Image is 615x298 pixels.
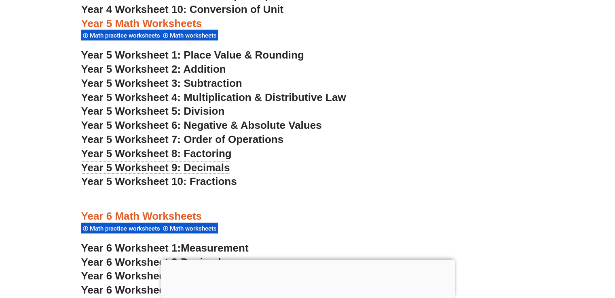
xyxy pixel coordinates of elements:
div: Math practice worksheets [81,223,161,234]
span: Measurement [181,242,249,254]
span: Math worksheets [170,225,219,232]
a: Year 4 Worksheet 10: Conversion of Unit [81,3,284,15]
a: Year 5 Worksheet 2: Addition [81,63,226,75]
iframe: Chat Widget [480,207,615,298]
span: Math practice worksheets [90,225,163,232]
a: Year 6 Worksheet 4:Percents [81,284,225,296]
a: Year 6 Worksheet 3:Fractions [81,270,228,282]
div: Math worksheets [161,223,218,234]
a: Year 5 Worksheet 5: Division [81,105,225,117]
h3: Year 5 Math Worksheets [81,17,534,31]
div: Math worksheets [161,30,218,41]
a: Year 5 Worksheet 8: Factoring [81,147,232,159]
a: Year 6 Worksheet 2:Decimals [81,256,227,268]
span: Year 6 Worksheet 1: [81,242,181,254]
span: Math worksheets [170,32,219,39]
a: Year 6 Worksheet 1:Measurement [81,242,249,254]
span: Year 6 Worksheet 2: [81,256,181,268]
a: Year 5 Worksheet 4: Multiplication & Distributive Law [81,91,346,103]
span: Decimals [181,256,227,268]
a: Year 5 Worksheet 7: Order of Operations [81,133,284,145]
div: Math practice worksheets [81,30,161,41]
span: Math practice worksheets [90,32,163,39]
a: Year 5 Worksheet 1: Place Value & Rounding [81,49,304,61]
iframe: Advertisement [161,260,455,296]
a: Year 5 Worksheet 6: Negative & Absolute Values [81,119,322,131]
span: Year 6 Worksheet 4: [81,284,181,296]
span: Year 6 Worksheet 3: [81,270,181,282]
h3: Year 6 Math Worksheets [81,210,534,223]
a: Year 5 Worksheet 3: Subtraction [81,77,242,89]
a: Year 5 Worksheet 9: Decimals [81,162,230,174]
a: Year 5 Worksheet 10: Fractions [81,175,237,187]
